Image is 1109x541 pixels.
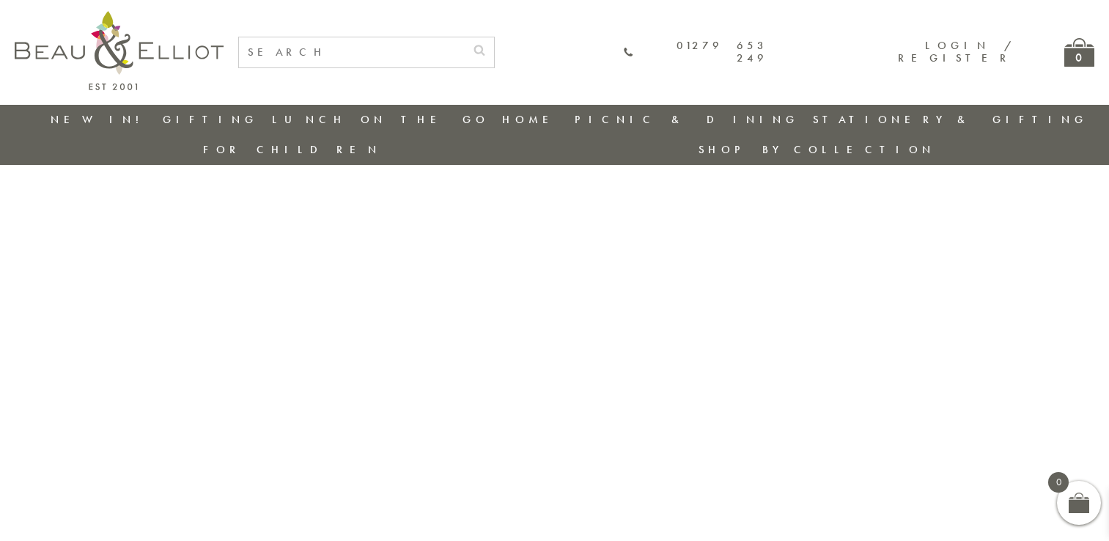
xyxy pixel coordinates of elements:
a: 0 [1064,38,1094,67]
a: Stationery & Gifting [813,112,1088,127]
span: 0 [1048,472,1069,493]
img: logo [15,11,224,90]
a: Login / Register [898,38,1013,65]
a: Gifting [163,112,258,127]
a: For Children [203,142,381,157]
a: 01279 653 249 [623,40,767,65]
a: Home [502,112,561,127]
input: SEARCH [239,37,465,67]
a: Lunch On The Go [272,112,489,127]
a: New in! [51,112,149,127]
a: Shop by collection [699,142,935,157]
a: Picnic & Dining [575,112,799,127]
